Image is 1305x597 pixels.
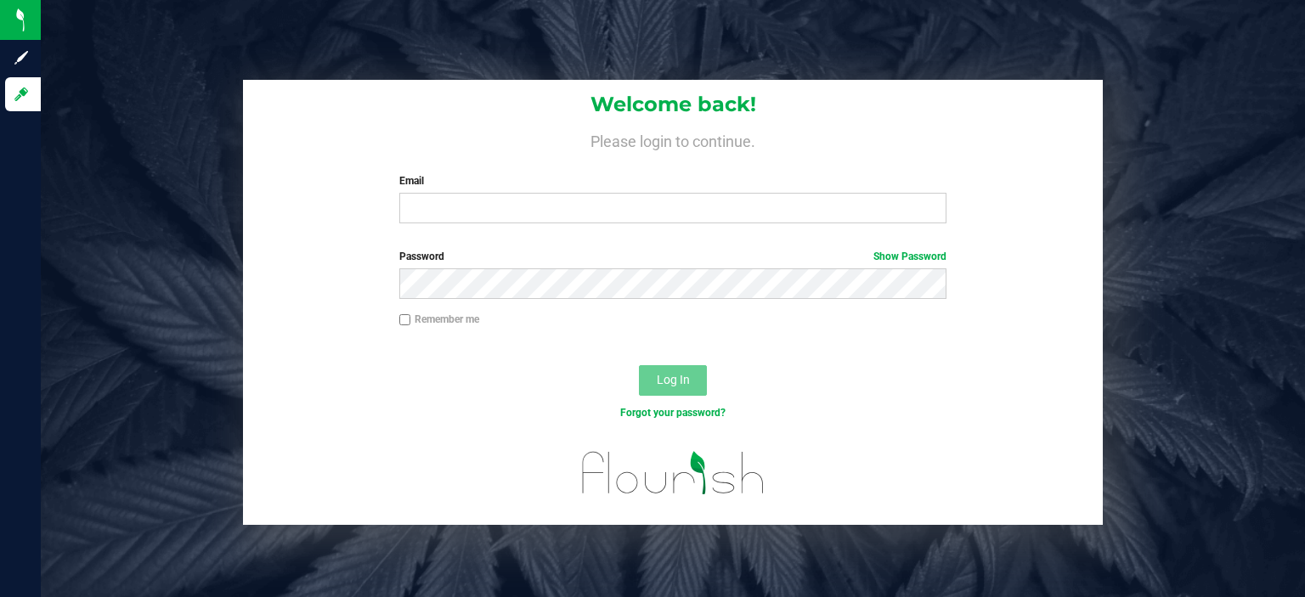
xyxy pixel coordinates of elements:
span: Password [399,251,444,262]
a: Show Password [873,251,946,262]
a: Forgot your password? [620,407,726,419]
img: flourish_logo.svg [566,438,781,507]
h1: Welcome back! [243,93,1103,115]
label: Email [399,173,947,189]
button: Log In [639,365,707,396]
span: Log In [657,373,690,386]
inline-svg: Log in [13,86,30,103]
label: Remember me [399,312,479,327]
h4: Please login to continue. [243,129,1103,149]
input: Remember me [399,314,411,326]
inline-svg: Sign up [13,49,30,66]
